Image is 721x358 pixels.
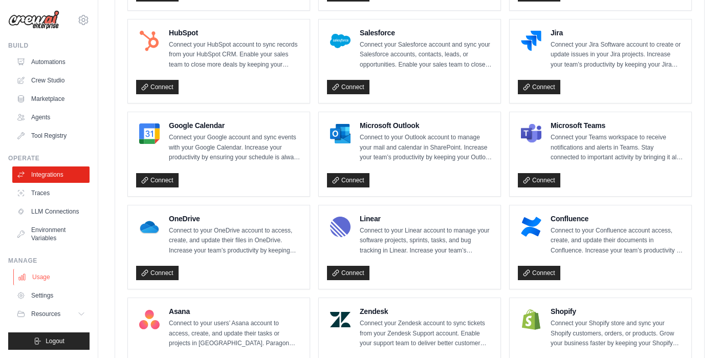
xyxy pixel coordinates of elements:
[12,222,90,246] a: Environment Variables
[46,337,64,345] span: Logout
[12,91,90,107] a: Marketplace
[551,214,683,224] h4: Confluence
[169,306,301,317] h4: Asana
[169,120,301,131] h4: Google Calendar
[360,226,492,256] p: Connect to your Linear account to manage your software projects, sprints, tasks, and bug tracking...
[360,306,492,317] h4: Zendesk
[12,54,90,70] a: Automations
[330,309,351,330] img: Zendesk Logo
[8,332,90,350] button: Logout
[139,217,160,237] img: OneDrive Logo
[8,257,90,265] div: Manage
[327,80,369,94] a: Connect
[136,173,179,187] a: Connect
[12,166,90,183] a: Integrations
[360,40,492,70] p: Connect your Salesforce account and sync your Salesforce accounts, contacts, leads, or opportunit...
[12,72,90,89] a: Crew Studio
[330,217,351,237] img: Linear Logo
[169,226,301,256] p: Connect to your OneDrive account to access, create, and update their files in OneDrive. Increase ...
[12,185,90,201] a: Traces
[169,319,301,349] p: Connect to your users’ Asana account to access, create, and update their tasks or projects in [GE...
[551,226,683,256] p: Connect to your Confluence account access, create, and update their documents in Confluence. Incr...
[330,123,351,144] img: Microsoft Outlook Logo
[169,133,301,163] p: Connect your Google account and sync events with your Google Calendar. Increase your productivity...
[8,154,90,162] div: Operate
[551,306,683,317] h4: Shopify
[12,287,90,304] a: Settings
[12,203,90,220] a: LLM Connections
[551,133,683,163] p: Connect your Teams workspace to receive notifications and alerts in Teams. Stay connected to impo...
[518,80,560,94] a: Connect
[139,309,160,330] img: Asana Logo
[327,173,369,187] a: Connect
[360,319,492,349] p: Connect your Zendesk account to sync tickets from your Zendesk Support account. Enable your suppo...
[12,306,90,322] button: Resources
[360,28,492,38] h4: Salesforce
[360,120,492,131] h4: Microsoft Outlook
[169,28,301,38] h4: HubSpot
[551,40,683,70] p: Connect your Jira Software account to create or update issues in your Jira projects. Increase you...
[518,266,560,280] a: Connect
[551,120,683,131] h4: Microsoft Teams
[136,80,179,94] a: Connect
[521,123,541,144] img: Microsoft Teams Logo
[136,266,179,280] a: Connect
[551,319,683,349] p: Connect your Shopify store and sync your Shopify customers, orders, or products. Grow your busine...
[31,310,60,318] span: Resources
[518,173,560,187] a: Connect
[12,128,90,144] a: Tool Registry
[521,31,541,51] img: Jira Logo
[12,109,90,125] a: Agents
[330,31,351,51] img: Salesforce Logo
[521,309,541,330] img: Shopify Logo
[13,269,91,285] a: Usage
[139,123,160,144] img: Google Calendar Logo
[169,214,301,224] h4: OneDrive
[360,214,492,224] h4: Linear
[169,40,301,70] p: Connect your HubSpot account to sync records from your HubSpot CRM. Enable your sales team to clo...
[521,217,541,237] img: Confluence Logo
[551,28,683,38] h4: Jira
[360,133,492,163] p: Connect to your Outlook account to manage your mail and calendar in SharePoint. Increase your tea...
[327,266,369,280] a: Connect
[139,31,160,51] img: HubSpot Logo
[8,10,59,30] img: Logo
[8,41,90,50] div: Build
